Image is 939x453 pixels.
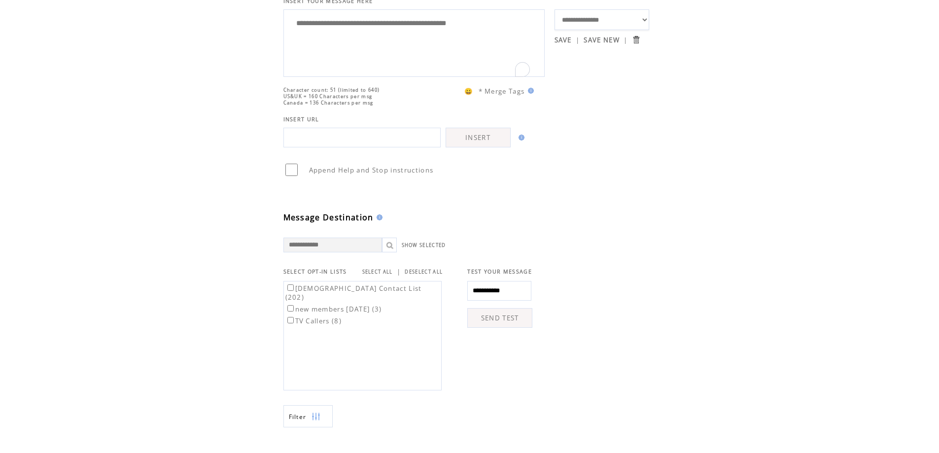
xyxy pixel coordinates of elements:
[287,317,294,323] input: TV Callers (8)
[287,305,294,312] input: new members [DATE] (3)
[283,405,333,427] a: Filter
[283,116,319,123] span: INSERT URL
[402,242,446,248] a: SHOW SELECTED
[479,87,525,96] span: * Merge Tags
[289,12,539,71] textarea: To enrich screen reader interactions, please activate Accessibility in Grammarly extension settings
[525,88,534,94] img: help.gif
[584,35,620,44] a: SAVE NEW
[283,93,373,100] span: US&UK = 160 Characters per msg
[397,267,401,276] span: |
[289,413,307,421] span: Show filters
[405,269,443,275] a: DESELECT ALL
[283,212,374,223] span: Message Destination
[283,87,380,93] span: Character count: 51 (limited to 640)
[555,35,572,44] a: SAVE
[576,35,580,44] span: |
[624,35,627,44] span: |
[631,35,641,44] input: Submit
[309,166,434,174] span: Append Help and Stop instructions
[285,316,342,325] label: TV Callers (8)
[467,308,532,328] a: SEND TEST
[446,128,511,147] a: INSERT
[467,268,532,275] span: TEST YOUR MESSAGE
[516,135,524,140] img: help.gif
[283,268,347,275] span: SELECT OPT-IN LISTS
[312,406,320,428] img: filters.png
[362,269,393,275] a: SELECT ALL
[374,214,383,220] img: help.gif
[287,284,294,291] input: [DEMOGRAPHIC_DATA] Contact List (202)
[283,100,374,106] span: Canada = 136 Characters per msg
[464,87,473,96] span: 😀
[285,284,422,302] label: [DEMOGRAPHIC_DATA] Contact List (202)
[285,305,382,314] label: new members [DATE] (3)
